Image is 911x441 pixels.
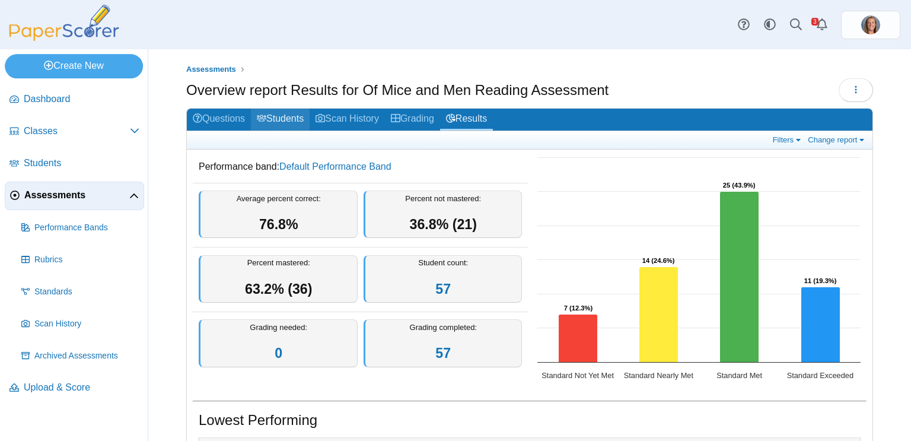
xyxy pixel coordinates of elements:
span: Classes [24,125,130,138]
text: Standard Met [716,371,762,380]
span: Scan History [34,318,139,330]
a: Scan History [310,109,385,131]
a: Upload & Score [5,374,144,402]
a: Assessments [183,62,239,77]
text: 7 (12.3%) [564,304,593,312]
text: Standard Exceeded [787,371,853,380]
a: Assessments [5,182,144,210]
img: ps.WNEQT33M2D3P2Tkp [861,15,880,34]
svg: Interactive chart [531,151,867,389]
a: Filters [770,135,806,145]
h1: Overview report Results for Of Mice and Men Reading Assessment [186,80,609,100]
path: Standard Met, 25. Overall Assessment Performance. [720,192,759,363]
a: 0 [275,345,282,361]
span: Samantha Sutphin - MRH Faculty [861,15,880,34]
a: Students [251,109,310,131]
span: Performance Bands [34,222,139,234]
div: Average percent correct: [199,191,358,239]
div: Percent mastered: [199,255,358,303]
a: Questions [187,109,251,131]
text: 11 (19.3%) [804,277,837,284]
a: PaperScorer [5,33,123,43]
span: Assessments [24,189,129,202]
a: Dashboard [5,85,144,114]
a: Performance Bands [17,214,144,242]
span: Rubrics [34,254,139,266]
path: Standard Nearly Met, 14. Overall Assessment Performance. [639,267,679,363]
text: Standard Not Yet Met [541,371,614,380]
div: Percent not mastered: [364,191,523,239]
h1: Lowest Performing [199,410,317,430]
path: Standard Not Yet Met, 7. Overall Assessment Performance. [559,315,598,363]
dd: Performance band: [193,151,528,182]
text: Standard Nearly Met [624,371,694,380]
a: Grading [385,109,440,131]
span: Students [24,157,139,170]
span: Standards [34,286,139,298]
div: Grading needed: [199,319,358,367]
a: Change report [805,135,869,145]
a: Create New [5,54,143,78]
a: Archived Assessments [17,342,144,370]
path: Standard Exceeded, 11. Overall Assessment Performance. [801,287,840,363]
a: Scan History [17,310,144,338]
a: Students [5,150,144,178]
span: Dashboard [24,93,139,106]
a: 57 [435,281,451,297]
a: Standards [17,278,144,306]
text: 25 (43.9%) [723,182,756,189]
img: PaperScorer [5,5,123,41]
div: Grading completed: [364,319,523,367]
span: 63.2% (36) [245,281,312,297]
a: Results [440,109,493,131]
div: Student count: [364,255,523,303]
span: Upload & Score [24,381,139,394]
a: Default Performance Band [279,161,391,172]
span: Archived Assessments [34,350,139,362]
span: 36.8% (21) [410,217,477,232]
a: Alerts [809,12,835,38]
div: Chart. Highcharts interactive chart. [531,151,867,389]
a: Rubrics [17,246,144,274]
a: Classes [5,118,144,146]
a: 57 [435,345,451,361]
text: 14 (24.6%) [642,257,675,264]
span: Assessments [186,65,236,74]
span: 76.8% [259,217,298,232]
a: ps.WNEQT33M2D3P2Tkp [841,11,900,39]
